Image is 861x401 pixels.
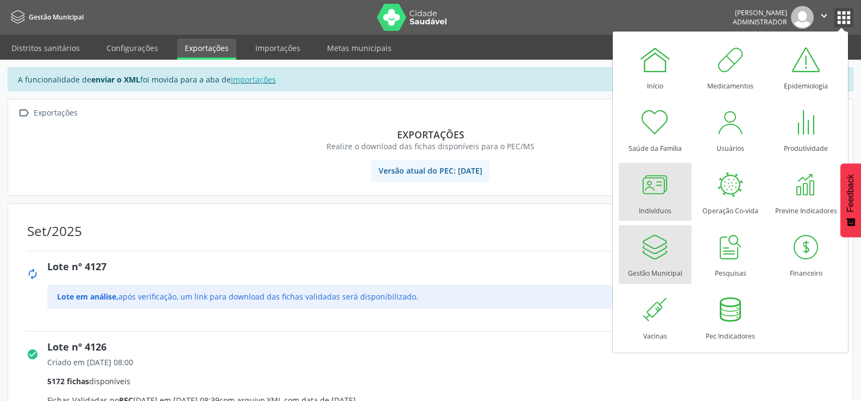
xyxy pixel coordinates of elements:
div: disponíveis [47,375,844,387]
a: Configurações [99,39,166,58]
a: Gestão Municipal [8,8,84,26]
span: Lote em análise, [57,291,118,302]
div: Set/2025 [27,223,82,239]
a: Operação Co-vida [694,163,767,221]
a: Início [619,38,692,96]
div: [PERSON_NAME] [733,8,787,17]
img: img [791,6,814,29]
a: Metas municipais [319,39,399,58]
i:  [818,10,830,22]
span: Administrador [733,17,787,27]
span: após verificação, um link para download das fichas validadas será disponibilizado. [57,291,418,302]
div: Lote nº 4126 [47,340,844,354]
a: Financeiro [770,225,843,283]
i: check_circle [27,348,39,360]
i: autorenew [27,268,39,280]
a: Produtividade [770,100,843,158]
span: Gestão Municipal [29,12,84,22]
a: Usuários [694,100,767,158]
a: Previne Indicadores [770,163,843,221]
a: Saúde da Família [619,100,692,158]
a: Indivíduos [619,163,692,221]
div: Exportações [23,129,838,141]
span: Feedback [846,174,856,212]
a: Epidemiologia [770,38,843,96]
span: 5172 fichas [47,376,89,386]
a: Medicamentos [694,38,767,96]
button:  [814,6,834,29]
a: Pec Indicadores [694,288,767,346]
a: Importações [248,39,308,58]
div: Realize o download das fichas disponíveis para o PEC/MS [23,141,838,152]
a: Distritos sanitários [4,39,87,58]
div: Exportações [32,105,79,121]
i:  [16,105,32,121]
div: Lote nº 4127 [47,259,844,274]
div: Criado em [DATE] 08:00 [47,357,844,368]
span: Versão atual do PEC: [DATE] [371,160,490,182]
a: Importações [231,74,276,85]
a: Vacinas [619,288,692,346]
strong: enviar o XML [91,74,140,85]
div: A funcionalidade de foi movida para a aba de [8,67,853,91]
a: Gestão Municipal [619,225,692,283]
button: apps [834,8,853,27]
a: Pesquisas [694,225,767,283]
button: Feedback - Mostrar pesquisa [840,163,861,237]
a:  Exportações [16,105,79,121]
a: Exportações [177,39,236,60]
